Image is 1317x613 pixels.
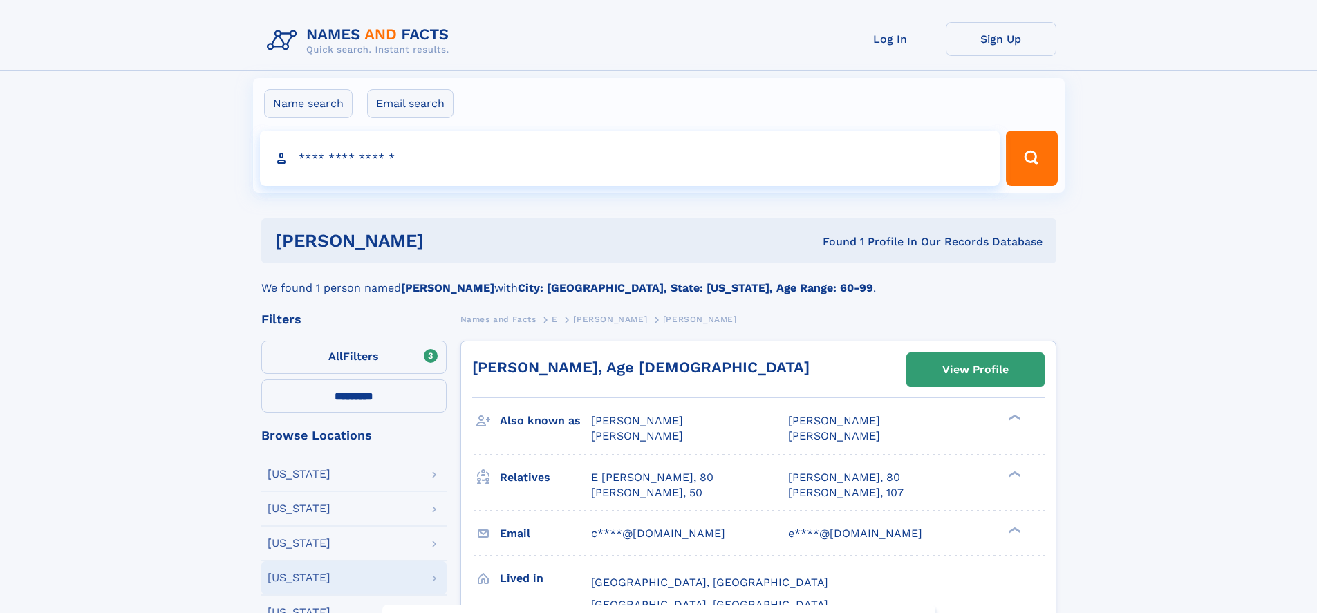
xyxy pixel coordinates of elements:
[261,313,447,326] div: Filters
[328,350,343,363] span: All
[500,409,591,433] h3: Also known as
[367,89,454,118] label: Email search
[623,234,1043,249] div: Found 1 Profile In Our Records Database
[268,469,330,480] div: [US_STATE]
[591,576,828,589] span: [GEOGRAPHIC_DATA], [GEOGRAPHIC_DATA]
[261,22,460,59] img: Logo Names and Facts
[518,281,873,294] b: City: [GEOGRAPHIC_DATA], State: [US_STATE], Age Range: 60-99
[460,310,536,328] a: Names and Facts
[264,89,353,118] label: Name search
[788,470,900,485] a: [PERSON_NAME], 80
[268,572,330,583] div: [US_STATE]
[500,466,591,489] h3: Relatives
[591,598,828,611] span: [GEOGRAPHIC_DATA], [GEOGRAPHIC_DATA]
[261,429,447,442] div: Browse Locations
[275,232,624,249] h1: [PERSON_NAME]
[552,314,558,324] span: E
[788,414,880,427] span: [PERSON_NAME]
[261,263,1056,296] div: We found 1 person named with .
[500,522,591,545] h3: Email
[788,485,904,500] a: [PERSON_NAME], 107
[573,310,647,328] a: [PERSON_NAME]
[591,429,683,442] span: [PERSON_NAME]
[552,310,558,328] a: E
[907,353,1044,386] a: View Profile
[663,314,737,324] span: [PERSON_NAME]
[500,567,591,590] h3: Lived in
[946,22,1056,56] a: Sign Up
[788,429,880,442] span: [PERSON_NAME]
[1006,131,1057,186] button: Search Button
[591,470,713,485] a: E [PERSON_NAME], 80
[1005,525,1022,534] div: ❯
[591,485,702,500] a: [PERSON_NAME], 50
[573,314,647,324] span: [PERSON_NAME]
[942,354,1009,386] div: View Profile
[268,503,330,514] div: [US_STATE]
[260,131,1000,186] input: search input
[1005,469,1022,478] div: ❯
[1005,413,1022,422] div: ❯
[268,538,330,549] div: [US_STATE]
[591,414,683,427] span: [PERSON_NAME]
[472,359,810,376] a: [PERSON_NAME], Age [DEMOGRAPHIC_DATA]
[835,22,946,56] a: Log In
[401,281,494,294] b: [PERSON_NAME]
[261,341,447,374] label: Filters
